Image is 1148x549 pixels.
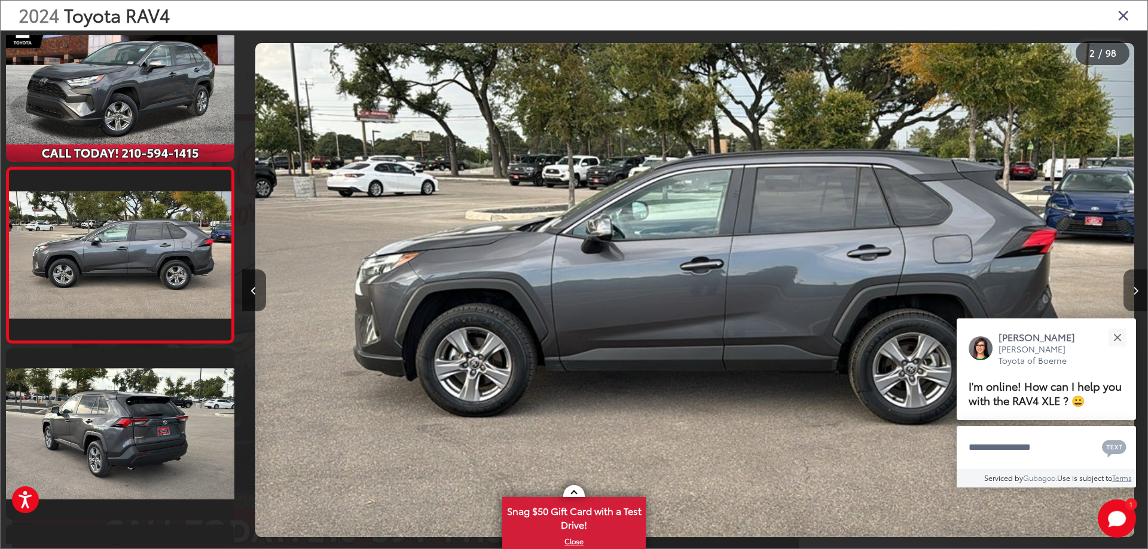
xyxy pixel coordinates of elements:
span: 98 [1106,46,1116,59]
span: / [1097,49,1103,57]
span: Use is subject to [1057,473,1112,483]
svg: Start Chat [1098,499,1136,538]
img: 2024 Toyota RAV4 XLE [255,43,1134,537]
span: Snag $50 Gift Card with a Test Drive! [503,498,645,535]
span: Toyota RAV4 [64,2,170,27]
button: Next image [1123,269,1147,311]
button: Previous image [242,269,266,311]
a: Terms [1112,473,1132,483]
svg: Text [1102,438,1126,458]
p: [PERSON_NAME] [999,330,1087,343]
div: Close[PERSON_NAME][PERSON_NAME] Toyota of BoerneI'm online! How can I help you with the RAV4 XLE ... [957,318,1136,487]
p: [PERSON_NAME] Toyota of Boerne [999,343,1087,367]
div: 2024 Toyota RAV4 XLE 1 [242,43,1147,537]
textarea: Type your message [957,426,1136,469]
span: 2 [1089,46,1095,59]
img: 2024 Toyota RAV4 XLE [4,369,236,499]
span: 2024 [19,2,59,27]
span: I'm online! How can I help you with the RAV4 XLE ? 😀 [969,378,1122,408]
a: Gubagoo. [1023,473,1057,483]
i: Close gallery [1118,7,1129,23]
button: Chat with SMS [1098,434,1130,461]
button: Close [1104,324,1130,350]
button: Toggle Chat Window [1098,499,1136,538]
span: Serviced by [984,473,1023,483]
img: 2024 Toyota RAV4 XLE [7,192,233,319]
span: 1 [1129,501,1132,507]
